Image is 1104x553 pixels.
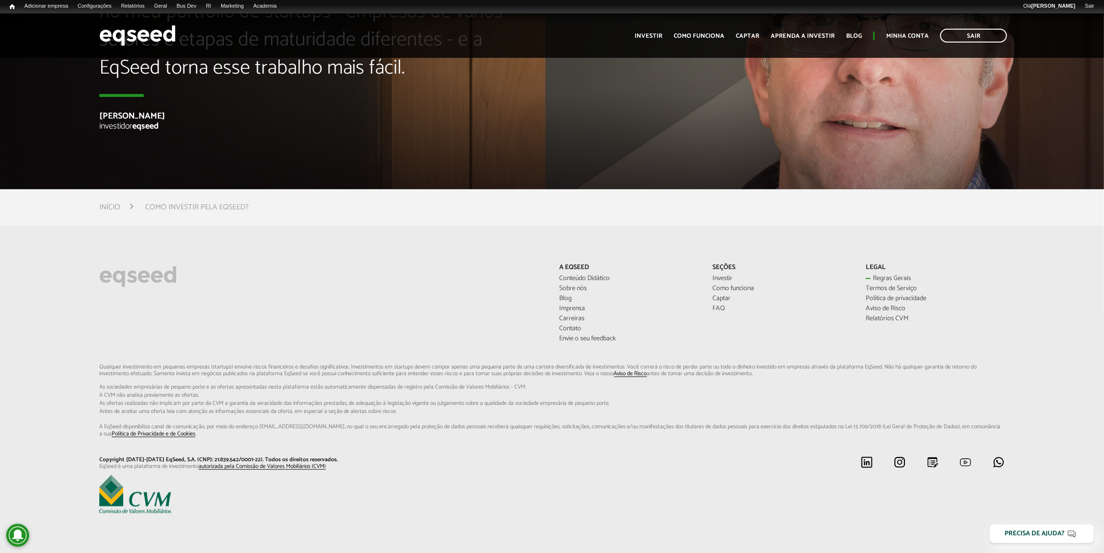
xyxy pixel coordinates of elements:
[132,119,159,133] strong: eqseed
[99,204,120,211] a: Início
[201,2,216,10] a: RI
[559,285,698,292] a: Sobre nós
[1031,3,1075,9] strong: [PERSON_NAME]
[149,2,172,10] a: Geral
[172,2,202,10] a: Bus Dev
[559,295,698,302] a: Blog
[112,431,195,437] a: Política de Privacidade e de Cookies
[99,463,545,470] p: EqSeed é uma plataforma de investimento
[5,2,20,11] a: Início
[866,305,1005,312] a: Aviso de Risco
[846,33,862,39] a: Blog
[559,305,698,312] a: Imprensa
[145,201,249,214] li: Como Investir pela EqSeed?
[940,29,1007,43] a: Sair
[99,384,1005,390] span: As sociedades empresárias de pequeno porte e as ofertas apresentadas nesta plataforma estão aut...
[20,2,73,10] a: Adicionar empresa
[927,456,939,468] img: blog.svg
[99,456,545,463] p: Copyright [DATE]-[DATE] EqSeed, S.A. (CNPJ: 21.839.542/0001-22). Todos os direitos reservados.
[866,264,1005,272] p: Legal
[674,33,724,39] a: Como funciona
[614,371,647,377] a: Aviso de Risco
[10,3,15,10] span: Início
[993,456,1005,468] img: whatsapp.svg
[736,33,759,39] a: Captar
[886,33,929,39] a: Minha conta
[712,295,851,302] a: Captar
[99,121,545,132] p: investidor
[1080,2,1099,10] a: Sair
[216,2,248,10] a: Marketing
[960,456,972,468] img: youtube.svg
[249,2,282,10] a: Academia
[712,305,851,312] a: FAQ
[866,315,1005,322] a: Relatórios CVM
[866,285,1005,292] a: Termos de Serviço
[99,409,1005,414] span: Antes de aceitar uma oferta leia com atenção as informações essenciais da oferta, em especial...
[559,264,698,272] p: A EqSeed
[635,33,662,39] a: Investir
[559,336,698,342] a: Envie o seu feedback
[99,475,171,513] img: EqSeed é uma plataforma de investimento autorizada pela Comissão de Valores Mobiliários (CVM)
[99,23,176,48] img: EqSeed
[99,264,177,290] img: EqSeed Logo
[559,275,698,282] a: Conteúdo Didático
[99,392,1005,398] span: A CVM não analisa previamente as ofertas.
[866,295,1005,302] a: Política de privacidade
[712,285,851,292] a: Como funciona
[861,456,873,468] img: linkedin.svg
[771,33,835,39] a: Aprenda a investir
[559,325,698,332] a: Contato
[99,364,1005,437] p: Qualquer investimento em pequenas empresas (startups) envolve riscos financeiros e desafios signi...
[199,464,326,470] a: autorizada pela Comissão de Valores Mobiliários (CVM)
[559,315,698,322] a: Carreiras
[712,264,851,272] p: Seções
[99,111,545,122] p: [PERSON_NAME]
[866,275,1005,282] a: Regras Gerais
[99,401,1005,406] span: As ofertas realizadas não implicam por parte da CVM a garantia da veracidade das informações p...
[73,2,117,10] a: Configurações
[116,2,149,10] a: Relatórios
[1019,2,1080,10] a: Olá[PERSON_NAME]
[712,275,851,282] a: Investir
[894,456,906,468] img: instagram.svg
